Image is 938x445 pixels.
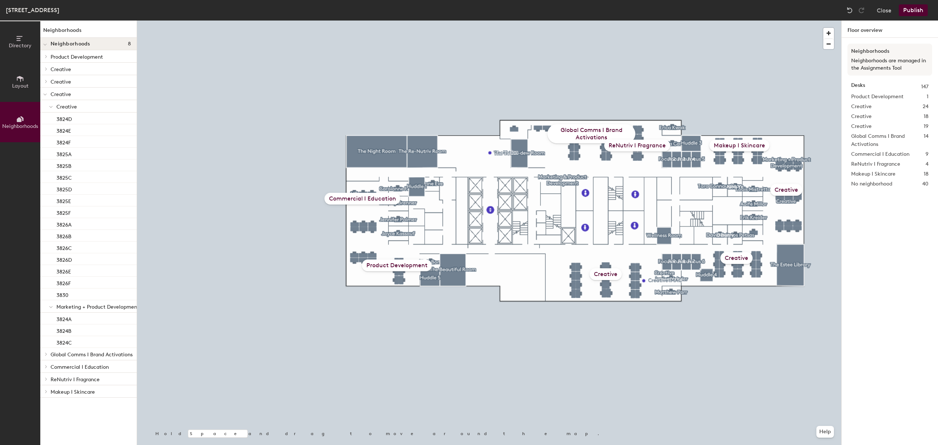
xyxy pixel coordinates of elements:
span: Creative [851,113,872,121]
div: Product Development [362,260,432,271]
p: 3825B [56,161,71,169]
p: Commercial I Education [51,362,131,371]
p: Makeup I Skincare [51,387,131,396]
span: Creative [851,103,872,111]
p: 3826E [56,266,71,275]
strong: Desks [851,83,865,91]
span: Creative [56,104,77,110]
button: Close [877,4,891,16]
span: 18 [924,170,928,178]
p: 3825E [56,196,71,205]
p: 3825D [56,184,72,193]
p: 3826C [56,243,72,251]
h3: Neighborhoods [851,47,928,55]
span: Neighborhoods [2,123,38,129]
span: Global Comms I Brand Activations [851,132,924,148]
span: 19 [924,122,928,130]
div: Global Comms I Brand Activations [547,124,635,143]
button: Help [816,426,834,438]
img: Undo [846,7,853,14]
p: 3824C [56,338,72,346]
span: Directory [9,43,32,49]
p: 3824F [56,137,71,146]
p: 3825F [56,208,71,216]
p: 3826D [56,255,72,263]
p: Neighborhoods are managed in the Assignments Tool [851,57,928,72]
div: Creative [720,252,753,264]
div: Makeup I Skincare [709,140,769,151]
span: 147 [921,83,928,91]
span: 8 [128,41,131,47]
h1: Floor overview [842,21,938,38]
p: Global Comms I Brand Activations [51,349,133,359]
div: Creative [590,268,622,280]
p: 3824E [56,126,71,134]
span: Commercial I Education [851,150,909,158]
p: 3826F [56,278,71,287]
div: Creative [770,184,802,196]
span: 9 [926,150,928,158]
p: Creative [51,77,131,86]
p: 3824D [56,114,72,122]
span: Creative [851,122,872,130]
span: 18 [924,113,928,121]
span: Neighborhoods [51,41,90,47]
h1: Neighborhoods [40,26,137,38]
div: ReNutriv I Fragrance [604,140,670,151]
p: 3826A [56,220,71,228]
p: Creative [51,64,131,74]
span: 40 [922,180,928,188]
span: 14 [924,132,928,148]
span: ReNutriv I Fragrance [851,160,900,168]
p: 3826B [56,231,71,240]
p: 3830 [56,290,69,298]
p: 3825C [56,173,72,181]
span: Product Development [851,93,904,101]
div: Commercial I Education [325,193,400,205]
p: 3824A [56,314,71,323]
span: 24 [923,103,928,111]
p: 3825A [56,149,71,158]
span: 1 [927,93,928,101]
p: ReNutriv I Fragrance [51,374,131,384]
span: 4 [926,160,928,168]
span: Marketing + Product Development [56,304,139,310]
p: Creative [51,89,131,99]
button: Publish [899,4,928,16]
span: Makeup I Skincare [851,170,895,178]
span: No neighborhood [851,180,892,188]
div: [STREET_ADDRESS] [6,5,59,15]
p: 3824B [56,326,71,334]
p: Product Development [51,52,131,61]
img: Redo [858,7,865,14]
span: Layout [12,83,29,89]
